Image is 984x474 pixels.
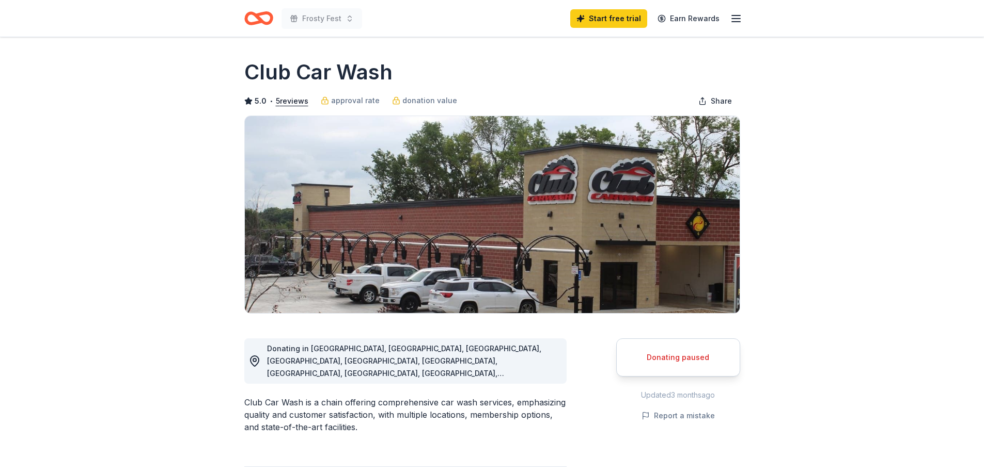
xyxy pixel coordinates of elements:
[711,95,732,107] span: Share
[244,58,393,87] h1: Club Car Wash
[255,95,267,107] span: 5.0
[570,9,647,28] a: Start free trial
[629,351,727,364] div: Donating paused
[690,91,740,111] button: Share
[651,9,726,28] a: Earn Rewards
[245,116,740,313] img: Image for Club Car Wash
[642,410,715,422] button: Report a mistake
[321,94,380,107] a: approval rate
[402,94,457,107] span: donation value
[244,6,273,30] a: Home
[616,389,740,401] div: Updated 3 months ago
[269,97,273,105] span: •
[276,95,308,107] button: 5reviews
[267,344,541,390] span: Donating in [GEOGRAPHIC_DATA], [GEOGRAPHIC_DATA], [GEOGRAPHIC_DATA], [GEOGRAPHIC_DATA], [GEOGRAPH...
[392,94,457,107] a: donation value
[302,12,341,25] span: Frosty Fest
[244,396,567,433] div: Club Car Wash is a chain offering comprehensive car wash services, emphasizing quality and custom...
[282,8,362,29] button: Frosty Fest
[331,94,380,107] span: approval rate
